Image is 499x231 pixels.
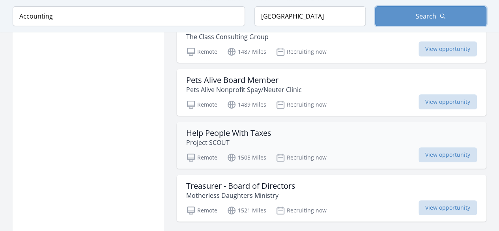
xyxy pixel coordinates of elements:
[419,94,477,109] span: View opportunity
[375,6,486,26] button: Search
[186,181,295,191] h3: Treasurer - Board of Directors
[276,47,327,56] p: Recruiting now
[276,206,327,215] p: Recruiting now
[227,206,266,215] p: 1521 Miles
[416,11,436,21] span: Search
[177,122,486,169] a: Help People With Taxes Project SCOUT Remote 1505 Miles Recruiting now View opportunity
[13,6,245,26] input: Keyword
[186,128,271,138] h3: Help People With Taxes
[186,47,217,56] p: Remote
[276,100,327,109] p: Recruiting now
[227,153,266,162] p: 1505 Miles
[419,147,477,162] span: View opportunity
[419,41,477,56] span: View opportunity
[186,32,269,41] p: The Class Consulting Group
[227,100,266,109] p: 1489 Miles
[186,85,302,94] p: Pets Alive Nonprofit Spay/Neuter Clinic
[177,16,486,63] a: Treasurer The Class Consulting Group Remote 1487 Miles Recruiting now View opportunity
[276,153,327,162] p: Recruiting now
[186,75,302,85] h3: Pets Alive Board Member
[186,206,217,215] p: Remote
[227,47,266,56] p: 1487 Miles
[177,69,486,116] a: Pets Alive Board Member Pets Alive Nonprofit Spay/Neuter Clinic Remote 1489 Miles Recruiting now ...
[186,153,217,162] p: Remote
[419,200,477,215] span: View opportunity
[186,191,295,200] p: Motherless Daughters Ministry
[177,175,486,222] a: Treasurer - Board of Directors Motherless Daughters Ministry Remote 1521 Miles Recruiting now Vie...
[186,100,217,109] p: Remote
[254,6,366,26] input: Location
[186,138,271,147] p: Project SCOUT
